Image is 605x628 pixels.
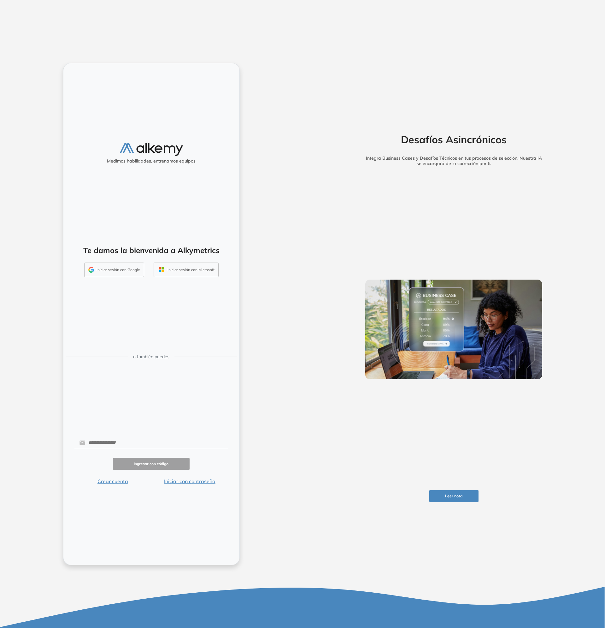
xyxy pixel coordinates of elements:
[573,598,605,628] iframe: Chat Widget
[151,477,228,485] button: Iniciar con contraseña
[88,267,94,273] img: GMAIL_ICON
[429,490,479,502] button: Leer nota
[355,156,552,166] h5: Integra Business Cases y Desafíos Técnicos en tus procesos de selección. Nuestra IA se encargará ...
[113,458,190,470] button: Ingresar con código
[74,477,151,485] button: Crear cuenta
[72,246,231,255] h4: Te damos la bienvenida a Alkymetrics
[158,266,165,273] img: OUTLOOK_ICON
[84,263,144,277] button: Iniciar sesión con Google
[154,263,219,277] button: Iniciar sesión con Microsoft
[66,158,237,164] h5: Medimos habilidades, entrenamos equipos
[133,353,169,360] span: o también puedes
[365,280,543,379] img: img-more-info
[120,143,183,156] img: logo-alkemy
[355,133,552,145] h2: Desafíos Asincrónicos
